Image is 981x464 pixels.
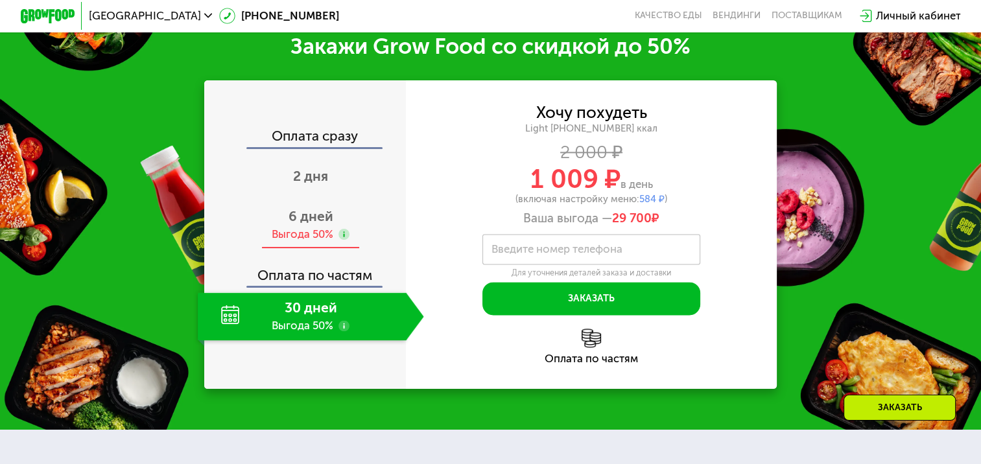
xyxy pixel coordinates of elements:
div: Оплата по частям [406,353,777,364]
div: Хочу похудеть [536,105,646,120]
img: l6xcnZfty9opOoJh.png [582,329,600,347]
button: Заказать [482,282,700,314]
span: 29 700 [612,211,652,226]
span: 1 009 ₽ [530,163,620,194]
div: Выгода 50% [272,227,333,242]
a: Качество еды [634,10,702,21]
div: Ваша выгода — [406,211,777,226]
div: Light [PHONE_NUMBER] ккал [406,122,777,135]
span: 584 ₽ [639,193,665,205]
div: поставщикам [772,10,842,21]
a: Вендинги [713,10,761,21]
div: Оплата по частям [206,255,406,286]
label: Введите номер телефона [491,246,622,253]
span: 2 дня [293,168,328,184]
span: в день [620,178,652,191]
div: 2 000 ₽ [406,145,777,159]
span: 6 дней [289,208,333,224]
div: Заказать [844,395,956,421]
div: Для уточнения деталей заказа и доставки [482,268,700,278]
span: [GEOGRAPHIC_DATA] [89,10,201,21]
a: [PHONE_NUMBER] [219,8,339,24]
span: ₽ [612,211,659,226]
div: Оплата сразу [206,129,406,146]
div: Личный кабинет [875,8,960,24]
div: (включая настройку меню: ) [406,194,777,204]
